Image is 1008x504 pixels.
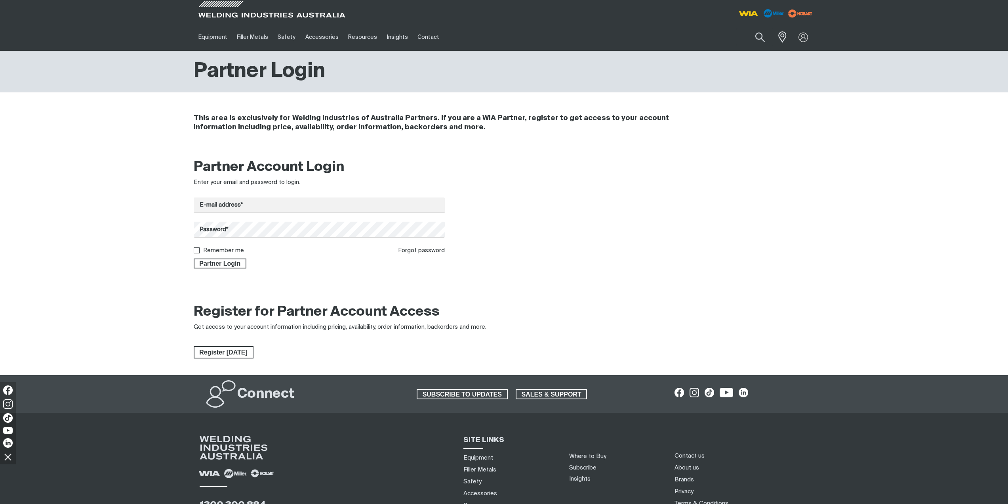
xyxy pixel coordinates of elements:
[675,452,705,460] a: Contact us
[516,389,587,399] span: SALES & SUPPORT
[675,475,694,484] a: Brands
[516,389,587,399] a: SALES & SUPPORT
[194,324,486,330] span: Get access to your account information including pricing, availability, order information, backor...
[413,23,444,51] a: Contact
[417,389,507,399] span: SUBSCRIBE TO UPDATES
[232,23,273,51] a: Filler Metals
[398,247,445,253] a: Forgot password
[194,159,445,176] h2: Partner Account Login
[273,23,300,51] a: Safety
[194,23,659,51] nav: Main
[463,477,482,486] a: Safety
[786,8,815,19] img: miller
[675,464,699,472] a: About us
[3,438,13,448] img: LinkedIn
[194,259,247,269] button: Partner Login
[301,23,343,51] a: Accessories
[463,489,497,498] a: Accessories
[463,437,504,444] span: SITE LINKS
[3,385,13,395] img: Facebook
[194,346,253,359] span: Register [DATE]
[569,465,596,471] a: Subscribe
[194,259,246,269] span: Partner Login
[3,427,13,434] img: YouTube
[569,476,591,482] a: Insights
[675,487,694,496] a: Privacy
[3,413,13,423] img: TikTok
[194,23,232,51] a: Equipment
[569,453,606,459] a: Where to Buy
[194,59,325,84] h1: Partner Login
[194,346,253,359] a: Register Today
[3,399,13,409] img: Instagram
[194,303,440,321] h2: Register for Partner Account Access
[343,23,382,51] a: Resources
[747,28,774,46] button: Search products
[237,385,294,403] h2: Connect
[1,450,15,464] img: hide socials
[382,23,412,51] a: Insights
[463,454,493,462] a: Equipment
[194,114,709,132] h4: This area is exclusively for Welding Industries of Australia Partners. If you are a WIA Partner, ...
[194,178,445,187] div: Enter your email and password to login.
[736,28,773,46] input: Product name or item number...
[417,389,508,399] a: SUBSCRIBE TO UPDATES
[203,247,244,253] label: Remember me
[463,466,496,474] a: Filler Metals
